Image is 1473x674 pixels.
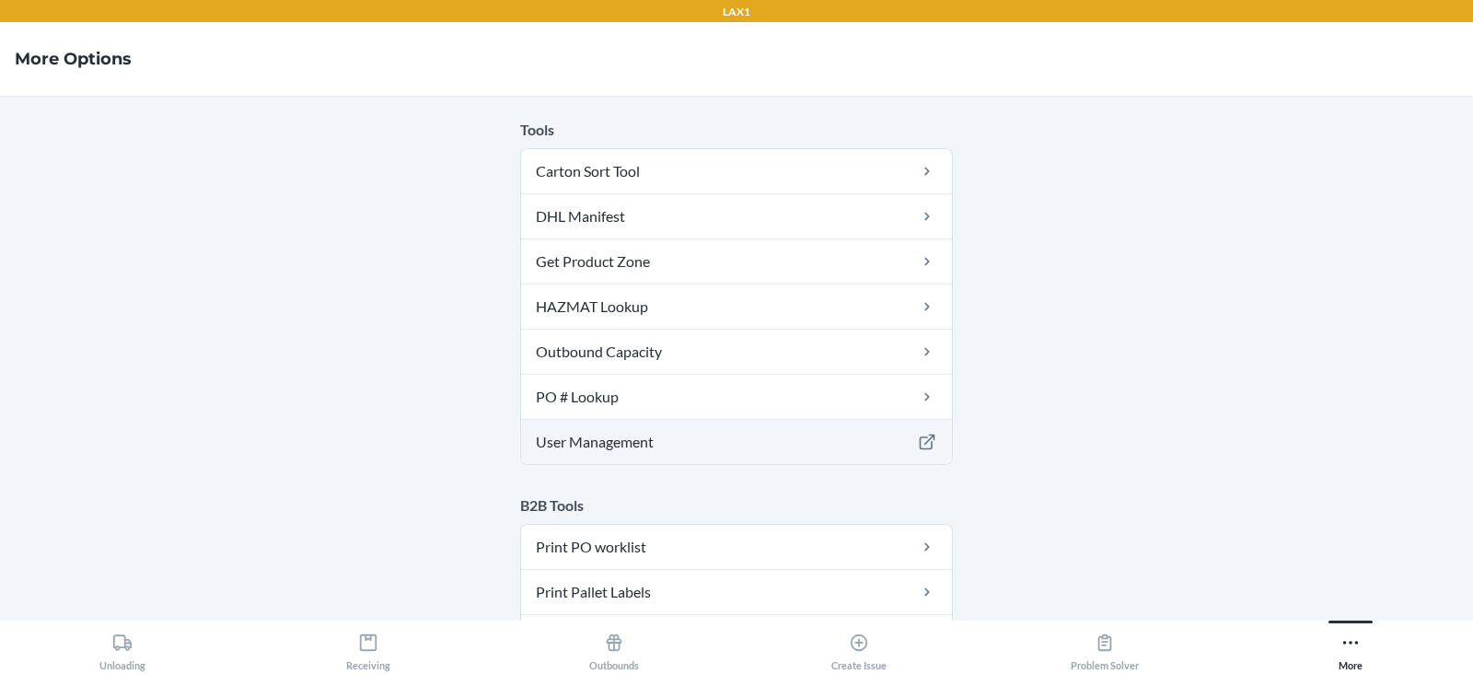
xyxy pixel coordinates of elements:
a: Print PO worklist [521,525,952,569]
a: DHL Manifest [521,194,952,238]
a: Get Product Zone [521,239,952,284]
a: Print SSCC Labels [521,615,952,659]
a: User Management [521,420,952,464]
button: Receiving [246,621,492,671]
button: Outbounds [491,621,736,671]
button: Create Issue [736,621,982,671]
div: More [1339,625,1363,671]
button: Problem Solver [982,621,1228,671]
div: Create Issue [831,625,887,671]
div: Unloading [99,625,145,671]
button: More [1227,621,1473,671]
div: Problem Solver [1071,625,1139,671]
a: Outbound Capacity [521,330,952,374]
p: LAX1 [723,4,750,20]
a: Carton Sort Tool [521,149,952,193]
a: PO # Lookup [521,375,952,419]
h4: More Options [15,47,132,71]
a: HAZMAT Lookup [521,285,952,329]
p: B2B Tools [520,494,953,517]
a: Print Pallet Labels [521,570,952,614]
div: Receiving [346,625,390,671]
p: Tools [520,119,953,141]
div: Outbounds [589,625,639,671]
